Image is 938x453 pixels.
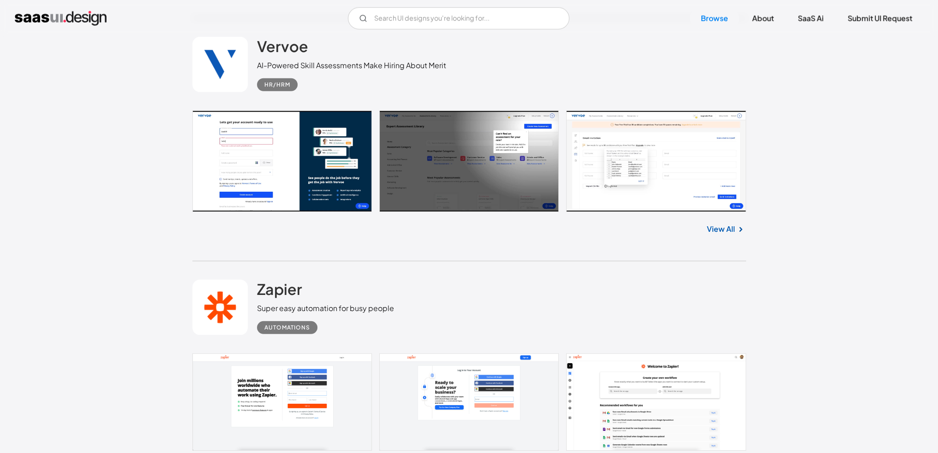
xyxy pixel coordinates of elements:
div: Automations [264,322,310,333]
a: View All [707,224,735,235]
a: SaaS Ai [787,8,835,29]
input: Search UI designs you're looking for... [348,7,569,29]
a: About [741,8,785,29]
h2: Zapier [257,280,302,298]
a: Submit UI Request [836,8,923,29]
h2: Vervoe [257,37,308,55]
div: HR/HRM [264,79,290,90]
a: Vervoe [257,37,308,60]
div: Super easy automation for busy people [257,303,394,314]
div: AI-Powered Skill Assessments Make Hiring About Merit [257,60,446,71]
a: Zapier [257,280,302,303]
a: home [15,11,107,26]
a: Browse [690,8,739,29]
form: Email Form [348,7,569,29]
